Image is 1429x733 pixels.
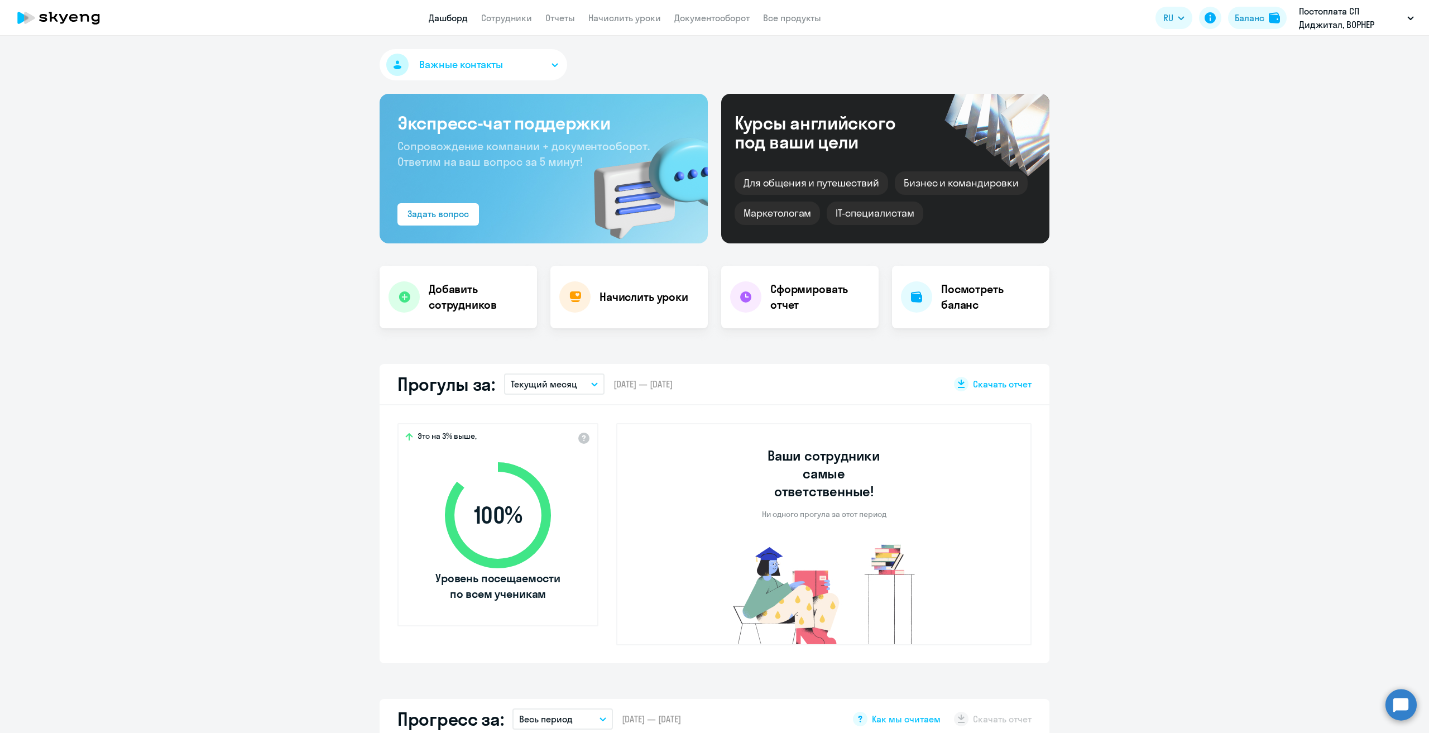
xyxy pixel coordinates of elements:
div: IT-специалистам [827,202,923,225]
a: Документооборот [674,12,750,23]
h4: Добавить сотрудников [429,281,528,313]
a: Сотрудники [481,12,532,23]
span: [DATE] — [DATE] [622,713,681,725]
p: Весь период [519,712,573,726]
img: bg-img [578,118,708,243]
a: Начислить уроки [588,12,661,23]
span: RU [1163,11,1173,25]
div: Бизнес и командировки [895,171,1028,195]
img: no-truants [712,542,936,644]
span: Это на 3% выше, [418,431,477,444]
h4: Начислить уроки [600,289,688,305]
h3: Экспресс-чат поддержки [397,112,690,134]
div: Маркетологам [735,202,820,225]
span: Важные контакты [419,58,503,72]
img: balance [1269,12,1280,23]
p: Постоплата СП Диджитал, ВОРНЕР МЬЮЗИК, ООО [1299,4,1403,31]
a: Все продукты [763,12,821,23]
span: Скачать отчет [973,378,1032,390]
button: Весь период [512,708,613,730]
button: Балансbalance [1228,7,1287,29]
div: Задать вопрос [407,207,469,221]
h2: Прогресс за: [397,708,503,730]
span: Сопровождение компании + документооборот. Ответим на ваш вопрос за 5 минут! [397,139,650,169]
span: 100 % [434,502,562,529]
h3: Ваши сотрудники самые ответственные! [752,447,896,500]
button: Задать вопрос [397,203,479,226]
p: Текущий месяц [511,377,577,391]
span: [DATE] — [DATE] [613,378,673,390]
span: Как мы считаем [872,713,941,725]
a: Отчеты [545,12,575,23]
button: Постоплата СП Диджитал, ВОРНЕР МЬЮЗИК, ООО [1293,4,1420,31]
a: Дашборд [429,12,468,23]
span: Уровень посещаемости по всем ученикам [434,571,562,602]
h2: Прогулы за: [397,373,495,395]
div: Баланс [1235,11,1264,25]
div: Для общения и путешествий [735,171,888,195]
button: Текущий месяц [504,373,605,395]
button: Важные контакты [380,49,567,80]
h4: Посмотреть баланс [941,281,1040,313]
div: Курсы английского под ваши цели [735,113,926,151]
button: RU [1155,7,1192,29]
p: Ни одного прогула за этот период [762,509,886,519]
h4: Сформировать отчет [770,281,870,313]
